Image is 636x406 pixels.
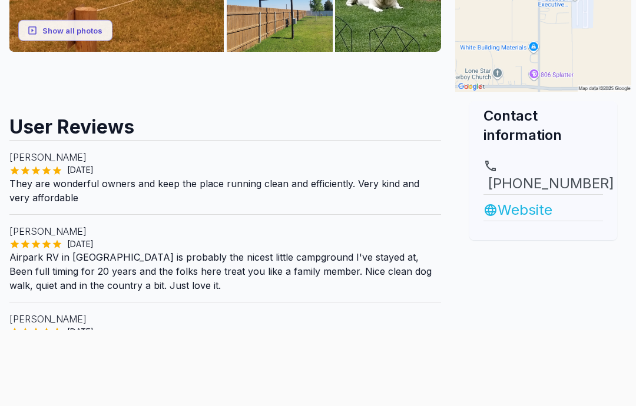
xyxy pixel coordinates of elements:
[22,330,614,403] iframe: Advertisement
[9,312,441,326] p: [PERSON_NAME]
[9,52,441,105] iframe: Advertisement
[9,177,441,205] p: They are wonderful owners and keep the place running clean and efficiently. Very kind and very af...
[9,150,441,164] p: [PERSON_NAME]
[455,240,631,387] iframe: Advertisement
[483,159,603,194] a: [PHONE_NUMBER]
[483,199,603,221] a: Website
[9,105,441,140] h2: User Reviews
[9,224,441,238] p: [PERSON_NAME]
[18,19,112,41] button: Show all photos
[62,326,98,338] span: [DATE]
[62,238,98,250] span: [DATE]
[9,250,441,292] p: Airpark RV in [GEOGRAPHIC_DATA] is probably the nicest little campground I've stayed at, Been ful...
[62,164,98,176] span: [DATE]
[483,106,603,145] h2: Contact information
